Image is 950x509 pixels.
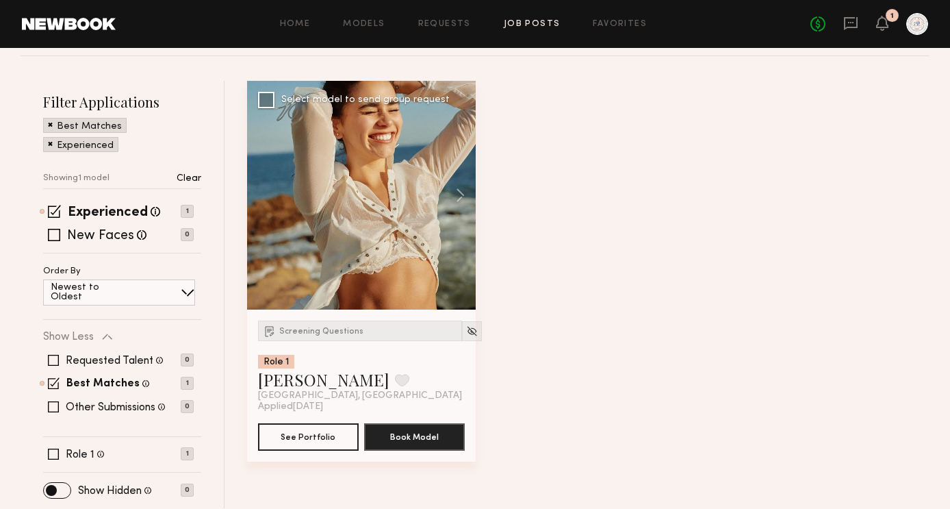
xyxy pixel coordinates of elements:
[43,267,81,276] p: Order By
[890,12,894,20] div: 1
[57,141,114,151] p: Experienced
[43,92,201,111] h2: Filter Applications
[258,401,465,412] div: Applied [DATE]
[258,423,359,451] button: See Portfolio
[57,122,122,132] p: Best Matches
[258,355,294,369] div: Role 1
[66,356,153,367] label: Requested Talent
[279,327,363,336] span: Screening Questions
[281,95,450,105] div: Select model to send group request
[181,353,194,367] p: 0
[258,390,462,401] span: [GEOGRAPHIC_DATA], [GEOGRAPHIC_DATA]
[504,20,561,29] a: Job Posts
[418,20,471,29] a: Requests
[177,174,201,184] p: Clear
[66,402,155,413] label: Other Submissions
[593,20,647,29] a: Favorites
[68,206,148,220] label: Experienced
[280,20,311,29] a: Home
[181,205,194,218] p: 1
[78,486,142,497] label: Show Hidden
[364,423,465,451] button: Book Model
[67,229,134,243] label: New Faces
[181,447,194,460] p: 1
[181,400,194,413] p: 0
[181,484,194,497] p: 0
[66,379,140,390] label: Best Matches
[466,325,478,337] img: Unhide Model
[181,377,194,390] p: 1
[343,20,385,29] a: Models
[43,174,110,183] p: Showing 1 model
[258,369,389,390] a: [PERSON_NAME]
[66,449,94,460] label: Role 1
[263,324,277,338] img: Submission Icon
[51,283,132,302] p: Newest to Oldest
[181,228,194,241] p: 0
[364,430,465,442] a: Book Model
[43,332,94,343] p: Show Less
